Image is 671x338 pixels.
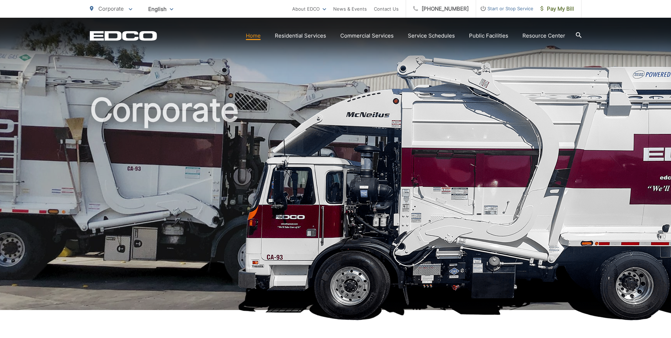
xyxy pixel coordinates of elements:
[292,5,326,13] a: About EDCO
[540,5,574,13] span: Pay My Bill
[374,5,399,13] a: Contact Us
[333,5,367,13] a: News & Events
[469,32,508,40] a: Public Facilities
[90,92,582,316] h1: Corporate
[522,32,565,40] a: Resource Center
[90,31,157,41] a: EDCD logo. Return to the homepage.
[408,32,455,40] a: Service Schedules
[246,32,261,40] a: Home
[275,32,326,40] a: Residential Services
[340,32,394,40] a: Commercial Services
[98,5,124,12] span: Corporate
[143,3,179,15] span: English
